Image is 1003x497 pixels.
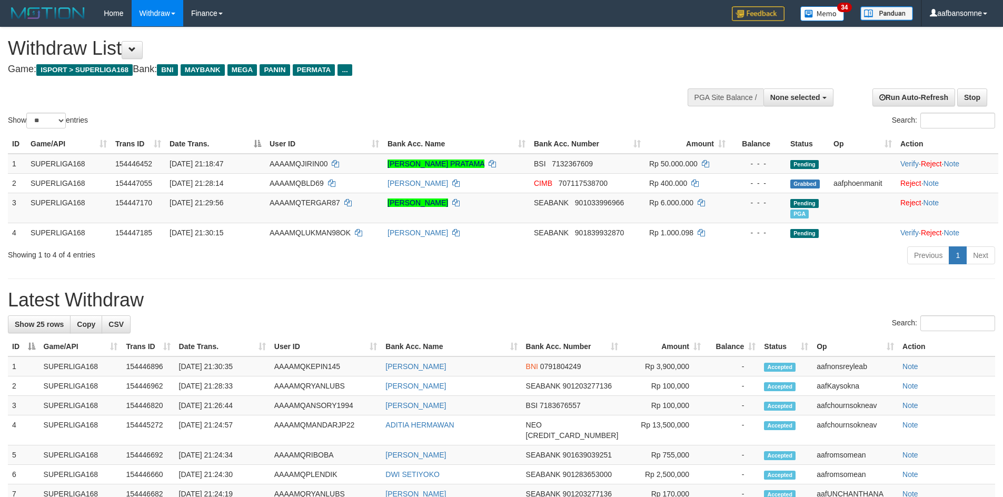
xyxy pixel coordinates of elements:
[966,246,995,264] a: Next
[734,227,782,238] div: - - -
[293,64,335,76] span: PERMATA
[649,228,693,237] span: Rp 1.000.098
[764,382,796,391] span: Accepted
[907,246,949,264] a: Previous
[115,179,152,187] span: 154447055
[122,376,174,396] td: 154446962
[705,465,760,484] td: -
[36,64,133,76] span: ISPORT > SUPERLIGA168
[705,337,760,356] th: Balance: activate to sort column ascending
[26,113,66,128] select: Showentries
[760,337,812,356] th: Status: activate to sort column ascending
[734,178,782,188] div: - - -
[122,445,174,465] td: 154446692
[270,198,340,207] span: AAAAMQTERGAR87
[175,396,270,415] td: [DATE] 21:26:44
[790,180,820,188] span: Grabbed
[385,362,446,371] a: [PERSON_NAME]
[8,290,995,311] h1: Latest Withdraw
[649,179,687,187] span: Rp 400.000
[622,445,705,465] td: Rp 755,000
[39,337,122,356] th: Game/API: activate to sort column ascending
[812,445,898,465] td: aafromsomean
[526,401,538,410] span: BSI
[522,337,623,356] th: Bank Acc. Number: activate to sort column ascending
[649,198,693,207] span: Rp 6.000.000
[39,356,122,376] td: SUPERLIGA168
[622,376,705,396] td: Rp 100,000
[902,470,918,479] a: Note
[902,401,918,410] a: Note
[115,198,152,207] span: 154447170
[812,356,898,376] td: aafnonsreyleab
[649,160,698,168] span: Rp 50.000.000
[764,402,796,411] span: Accepted
[122,396,174,415] td: 154446820
[270,445,382,465] td: AAAAMQRIBOBA
[921,228,942,237] a: Reject
[175,445,270,465] td: [DATE] 21:24:34
[763,88,833,106] button: None selected
[77,320,95,329] span: Copy
[388,160,484,168] a: [PERSON_NAME] PRATAMA
[575,198,624,207] span: Copy 901033996966 to clipboard
[26,154,111,174] td: SUPERLIGA168
[39,445,122,465] td: SUPERLIGA168
[900,228,919,237] a: Verify
[734,197,782,208] div: - - -
[385,401,446,410] a: [PERSON_NAME]
[900,198,921,207] a: Reject
[270,376,382,396] td: AAAAMQRYANLUBS
[170,179,223,187] span: [DATE] 21:28:14
[902,451,918,459] a: Note
[764,451,796,460] span: Accepted
[385,470,440,479] a: DWI SETIYOKO
[39,396,122,415] td: SUPERLIGA168
[622,396,705,415] td: Rp 100,000
[526,431,619,440] span: Copy 5859458219973071 to clipboard
[923,179,939,187] a: Note
[122,337,174,356] th: Trans ID: activate to sort column ascending
[705,396,760,415] td: -
[944,160,959,168] a: Note
[526,362,538,371] span: BNI
[829,134,896,154] th: Op: activate to sort column ascending
[622,465,705,484] td: Rp 2,500,000
[705,445,760,465] td: -
[563,382,612,390] span: Copy 901203277136 to clipboard
[115,160,152,168] span: 154446452
[892,113,995,128] label: Search:
[122,415,174,445] td: 154445272
[175,415,270,445] td: [DATE] 21:24:57
[526,382,561,390] span: SEABANK
[175,337,270,356] th: Date Trans.: activate to sort column ascending
[270,337,382,356] th: User ID: activate to sort column ascending
[829,173,896,193] td: aafphoenmanit
[157,64,177,76] span: BNI
[8,113,88,128] label: Show entries
[111,134,165,154] th: Trans ID: activate to sort column ascending
[270,160,327,168] span: AAAAMQJIRIN00
[526,470,561,479] span: SEABANK
[8,5,88,21] img: MOTION_logo.png
[8,154,26,174] td: 1
[552,160,593,168] span: Copy 7132367609 to clipboard
[534,179,552,187] span: CIMB
[170,198,223,207] span: [DATE] 21:29:56
[534,228,569,237] span: SEABANK
[385,421,454,429] a: ADITIA HERMAWAN
[949,246,967,264] a: 1
[764,363,796,372] span: Accepted
[39,376,122,396] td: SUPERLIGA168
[8,356,39,376] td: 1
[39,415,122,445] td: SUPERLIGA168
[260,64,290,76] span: PANIN
[385,382,446,390] a: [PERSON_NAME]
[800,6,845,21] img: Button%20Memo.svg
[622,337,705,356] th: Amount: activate to sort column ascending
[896,134,998,154] th: Action
[270,465,382,484] td: AAAAMQPLENDIK
[388,228,448,237] a: [PERSON_NAME]
[8,245,410,260] div: Showing 1 to 4 of 4 entries
[900,160,919,168] a: Verify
